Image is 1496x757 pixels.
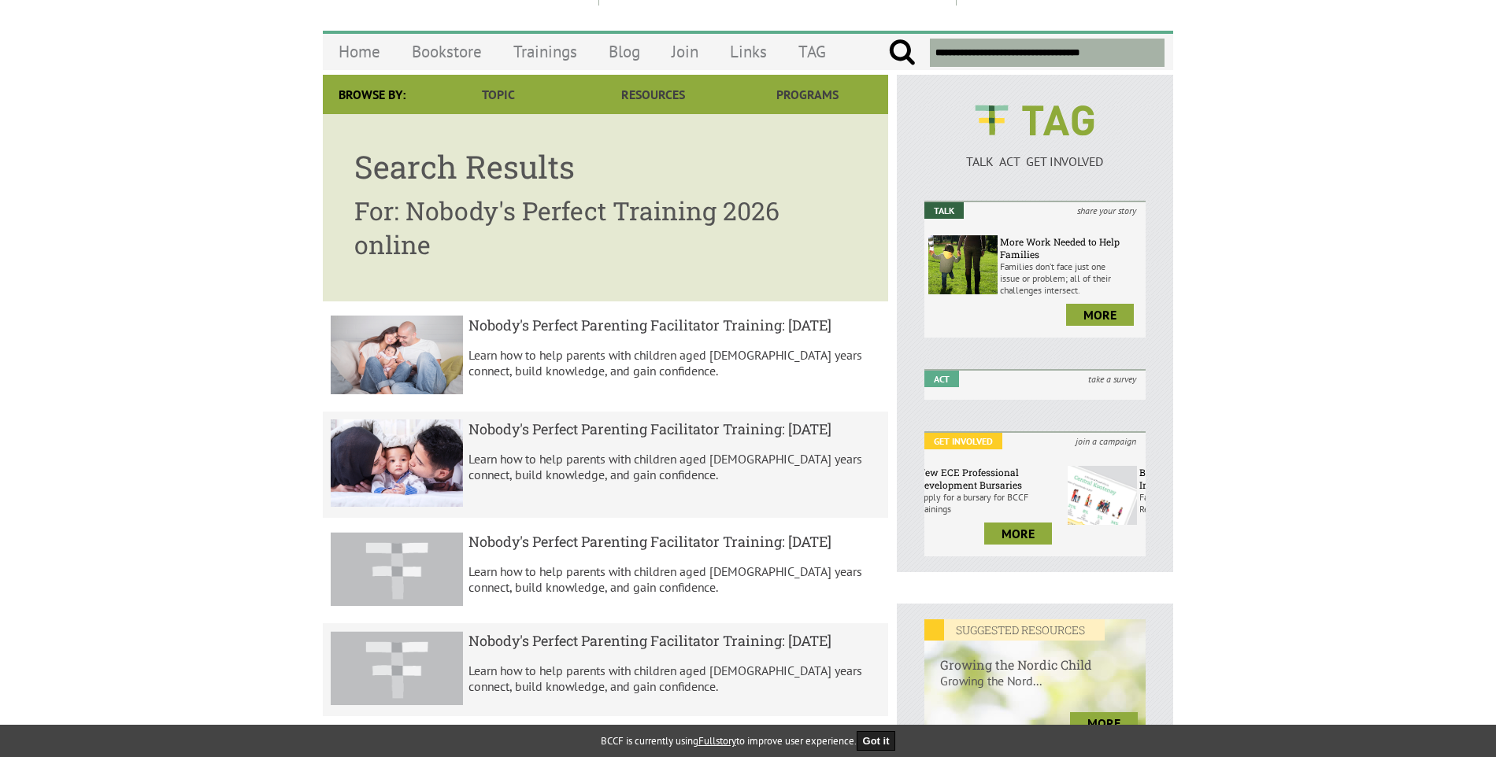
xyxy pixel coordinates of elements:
[924,641,1146,673] h6: Growing the Nordic Child
[924,371,959,387] em: Act
[857,731,896,751] button: Got it
[1066,433,1146,449] i: join a campaign
[924,433,1002,449] em: Get Involved
[468,316,881,334] h5: Nobody's Perfect Parenting Facilitator Training: [DATE]
[924,619,1105,641] em: SUGGESTED RESOURCES
[323,524,888,617] a: result.title Nobody's Perfect Parenting Facilitator Training: [DATE] Learn how to help parents wi...
[918,491,1060,515] p: Apply for a bursary for BCCF trainings
[468,631,881,650] h5: Nobody's Perfect Parenting Facilitator Training: [DATE]
[331,631,463,705] img: result.title
[1000,260,1142,296] p: Families don’t face just one issue or problem; all of their challenges intersect.
[984,523,1052,545] a: more
[323,33,396,70] a: Home
[731,75,885,114] a: Programs
[331,316,463,394] img: result.title
[468,532,881,551] h5: Nobody's Perfect Parenting Facilitator Training: [DATE]
[331,419,463,508] img: result.title
[468,663,881,694] p: Learn how to help parents with children aged [DEMOGRAPHIC_DATA] years connect, build knowledge, a...
[924,673,1146,704] p: Growing the Nord...
[888,39,916,67] input: Submit
[964,90,1105,150] img: BCCF's TAG Logo
[468,419,881,438] h5: Nobody's Perfect Parenting Facilitator Training: [DATE]
[331,532,463,606] img: result.title
[783,33,842,70] a: TAG
[468,451,881,482] p: Learn how to help parents with children aged [DEMOGRAPHIC_DATA] years connect, build knowledge, a...
[1068,202,1146,219] i: share your story
[1079,371,1146,387] i: take a survey
[323,75,421,114] div: Browse By:
[924,202,964,219] em: Talk
[924,138,1146,169] a: TALK ACT GET INVOLVED
[714,33,783,70] a: Links
[1139,466,1281,491] h6: BC Family Demographic Infographics
[1000,235,1142,260] h6: More Work Needed to Help Families
[396,33,498,70] a: Bookstore
[1070,712,1138,734] a: more
[323,623,888,716] a: result.title Nobody's Perfect Parenting Facilitator Training: [DATE] Learn how to help parents wi...
[918,466,1060,491] h6: New ECE Professional Development Bursaries
[354,146,857,187] h1: Search Results
[593,33,656,70] a: Blog
[323,412,888,519] a: result.title Nobody's Perfect Parenting Facilitator Training: [DATE] Learn how to help parents wi...
[698,734,736,748] a: Fullstory
[468,347,881,378] p: Learn how to help parents with children aged [DEMOGRAPHIC_DATA] years connect, build knowledge, a...
[924,153,1146,169] p: TALK ACT GET INVOLVED
[354,194,857,261] h2: For: Nobody's Perfect Training 2026 online
[1066,304,1134,326] a: more
[1139,491,1281,515] p: Family Demographics by Regional District
[656,33,714,70] a: Join
[468,563,881,595] p: Learn how to help parents with children aged [DEMOGRAPHIC_DATA] years connect, build knowledge, a...
[576,75,730,114] a: Resources
[421,75,576,114] a: Topic
[498,33,593,70] a: Trainings
[323,308,888,405] a: result.title Nobody's Perfect Parenting Facilitator Training: [DATE] Learn how to help parents wi...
